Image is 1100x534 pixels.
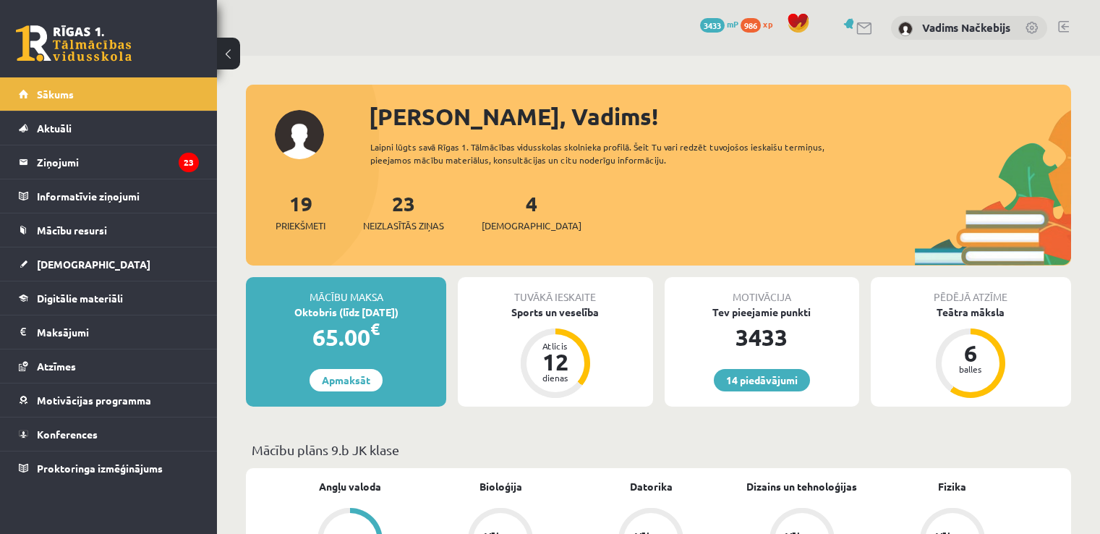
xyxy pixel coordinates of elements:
[363,219,444,233] span: Neizlasītās ziņas
[19,77,199,111] a: Sākums
[665,320,859,355] div: 3433
[19,179,199,213] a: Informatīvie ziņojumi
[276,219,325,233] span: Priekšmeti
[37,122,72,135] span: Aktuāli
[37,179,199,213] legend: Informatīvie ziņojumi
[19,315,199,349] a: Maksājumi
[458,277,652,305] div: Tuvākā ieskaite
[37,428,98,441] span: Konferences
[37,360,76,373] span: Atzīmes
[16,25,132,62] a: Rīgas 1. Tālmācības vidusskola
[252,440,1065,459] p: Mācību plāns 9.b JK klase
[665,277,859,305] div: Motivācija
[37,394,151,407] span: Motivācijas programma
[714,369,810,391] a: 14 piedāvājumi
[700,18,738,30] a: 3433 mP
[482,190,581,233] a: 4[DEMOGRAPHIC_DATA]
[369,99,1071,134] div: [PERSON_NAME], Vadims!
[37,145,199,179] legend: Ziņojumi
[19,145,199,179] a: Ziņojumi23
[746,479,857,494] a: Dizains un tehnoloģijas
[19,111,199,145] a: Aktuāli
[741,18,780,30] a: 986 xp
[458,305,652,400] a: Sports un veselība Atlicis 12 dienas
[19,349,199,383] a: Atzīmes
[37,88,74,101] span: Sākums
[179,153,199,172] i: 23
[37,315,199,349] legend: Maksājumi
[922,20,1010,35] a: Vadims Načkebijs
[319,479,381,494] a: Angļu valoda
[665,305,859,320] div: Tev pieejamie punkti
[37,292,123,305] span: Digitālie materiāli
[534,350,577,373] div: 12
[949,365,992,373] div: balles
[370,140,866,166] div: Laipni lūgts savā Rīgas 1. Tālmācības vidusskolas skolnieka profilā. Šeit Tu vari redzēt tuvojošo...
[37,258,150,271] span: [DEMOGRAPHIC_DATA]
[949,342,992,365] div: 6
[19,213,199,247] a: Mācību resursi
[19,418,199,451] a: Konferences
[482,219,581,233] span: [DEMOGRAPHIC_DATA]
[19,247,199,281] a: [DEMOGRAPHIC_DATA]
[276,190,325,233] a: 19Priekšmeti
[898,22,913,36] img: Vadims Načkebijs
[871,277,1071,305] div: Pēdējā atzīme
[938,479,966,494] a: Fizika
[246,320,446,355] div: 65.00
[727,18,738,30] span: mP
[700,18,725,33] span: 3433
[37,462,163,475] span: Proktoringa izmēģinājums
[458,305,652,320] div: Sports un veselība
[534,373,577,382] div: dienas
[370,318,380,339] span: €
[871,305,1071,320] div: Teātra māksla
[19,452,199,485] a: Proktoringa izmēģinājums
[479,479,522,494] a: Bioloģija
[246,305,446,320] div: Oktobris (līdz [DATE])
[19,383,199,417] a: Motivācijas programma
[871,305,1071,400] a: Teātra māksla 6 balles
[534,342,577,350] div: Atlicis
[741,18,761,33] span: 986
[630,479,673,494] a: Datorika
[246,277,446,305] div: Mācību maksa
[37,224,107,237] span: Mācību resursi
[310,369,383,391] a: Apmaksāt
[763,18,772,30] span: xp
[19,281,199,315] a: Digitālie materiāli
[363,190,444,233] a: 23Neizlasītās ziņas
